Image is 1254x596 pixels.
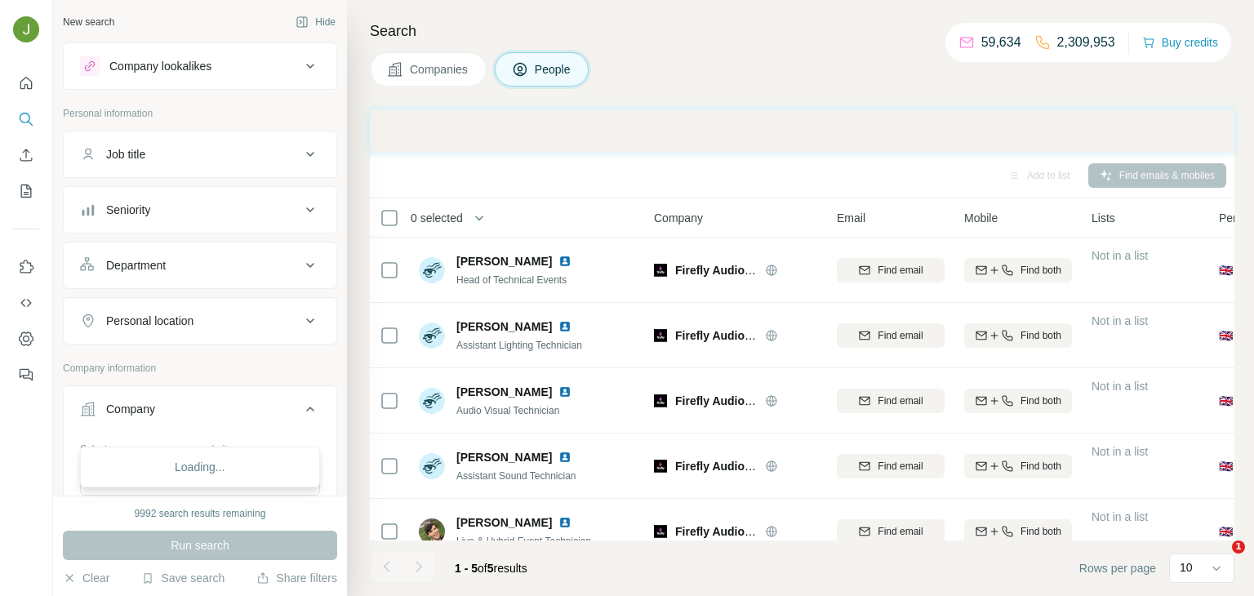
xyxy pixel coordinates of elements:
img: LinkedIn logo [558,516,571,529]
span: Not in a list [1092,249,1148,262]
span: Lists [1092,210,1115,226]
button: Find both [964,454,1072,478]
span: Find both [1021,263,1061,278]
button: Save search [141,570,225,586]
span: Mobile [964,210,998,226]
span: Live & Hybrid Event Technician [456,536,591,547]
span: Email [837,210,865,226]
button: Job title [64,135,336,174]
span: 🇬🇧 [1219,523,1233,540]
button: Find email [837,519,945,544]
span: Assistant Lighting Technician [456,340,582,351]
button: Enrich CSV [13,140,39,170]
img: Logo of Firefly Audio Visual Solutions [654,525,667,538]
button: Quick start [13,69,39,98]
img: Avatar [13,16,39,42]
button: Company [64,389,336,435]
img: Avatar [419,322,445,349]
p: 2,309,953 [1057,33,1115,52]
span: Find both [1021,524,1061,539]
span: Not in a list [1092,314,1148,327]
span: Not in a list [1092,380,1148,393]
div: Company lookalikes [109,58,211,74]
span: Firefly Audio Visual Solutions [675,460,837,473]
img: Avatar [419,453,445,479]
span: Firefly Audio Visual Solutions [675,329,837,342]
span: Not in a list [1092,510,1148,523]
div: Job title [106,146,145,162]
div: Personal location [106,313,193,329]
span: 🇬🇧 [1219,458,1233,474]
button: Clear [63,570,109,586]
span: Audio Visual Technician [456,405,559,416]
img: LinkedIn logo [558,385,571,398]
span: Find email [878,394,923,408]
button: Seniority [64,190,336,229]
span: 1 [1232,540,1245,554]
span: Find email [878,459,923,474]
div: Seniority [106,202,150,218]
span: 0 selected [411,210,463,226]
button: Find email [837,389,945,413]
span: 1 - 5 [455,562,478,575]
button: Find email [837,323,945,348]
span: 🇬🇧 [1219,327,1233,344]
button: Buy credits [1142,31,1218,54]
span: 🇬🇧 [1219,393,1233,409]
div: New search [63,15,114,29]
img: Logo of Firefly Audio Visual Solutions [654,460,667,473]
div: 9992 search results remaining [135,506,266,521]
h4: Search [370,20,1234,42]
img: LinkedIn logo [558,451,571,464]
span: [PERSON_NAME] [456,253,552,269]
button: Find email [837,454,945,478]
span: Find both [1021,394,1061,408]
span: Companies [410,61,469,78]
img: LinkedIn logo [558,320,571,333]
span: Find email [878,524,923,539]
span: Firefly Audio Visual Solutions [675,264,837,277]
span: Not in a list [1092,445,1148,458]
span: [PERSON_NAME] [456,384,552,400]
img: Logo of Firefly Audio Visual Solutions [654,394,667,407]
span: 5 [487,562,494,575]
p: Company information [63,361,337,376]
span: People [535,61,572,78]
span: results [455,562,527,575]
span: Assistant Sound Technician [456,470,576,482]
p: 59,634 [981,33,1021,52]
iframe: Banner [370,109,1234,153]
img: Logo of Firefly Audio Visual Solutions [654,264,667,277]
span: [PERSON_NAME] [456,514,552,531]
span: Head of Technical Events [456,274,567,286]
img: Avatar [419,518,445,545]
span: Find both [1021,328,1061,343]
img: Avatar [419,388,445,414]
div: Company [106,401,155,417]
span: Find both [1021,459,1061,474]
button: Find both [964,323,1072,348]
button: Share filters [256,570,337,586]
button: Find both [964,258,1072,282]
span: Company [654,210,703,226]
span: Firefly Audio Visual Solutions [675,394,837,407]
p: 10 [1180,559,1193,576]
button: Find email [837,258,945,282]
button: Personal location [64,301,336,340]
p: Personal information [63,106,337,121]
iframe: Intercom live chat [1198,540,1238,580]
button: Search [13,105,39,134]
button: Department [64,246,336,285]
img: LinkedIn logo [558,255,571,268]
span: [PERSON_NAME] [456,449,552,465]
img: Logo of Firefly Audio Visual Solutions [654,329,667,342]
div: Select a company name or website [80,435,320,456]
button: My lists [13,176,39,206]
button: Feedback [13,360,39,389]
button: Hide [284,10,347,34]
span: 🇬🇧 [1219,262,1233,278]
button: Find both [964,389,1072,413]
span: Rows per page [1079,560,1156,576]
button: Find both [964,519,1072,544]
button: Use Surfe API [13,288,39,318]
